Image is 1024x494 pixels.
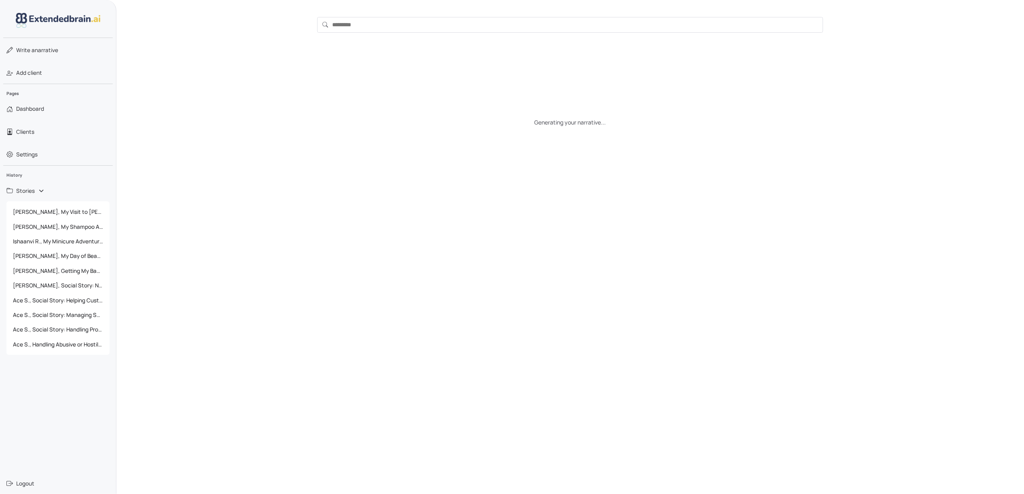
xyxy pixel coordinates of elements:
[10,308,106,322] span: Ace S., Social Story: Managing Scope Creep
[10,322,106,337] span: Ace S., Social Story: Handling Product Questions with Confidence
[16,479,34,488] span: Logout
[6,234,110,249] a: Ishaanvi R., My Minicure Adventure at [PERSON_NAME]
[16,46,35,54] span: Write a
[6,337,110,352] a: Ace S., Handling Abusive or Hostile Customer Behavior: A Social Story
[535,118,606,127] div: Generating your narrative...
[10,234,106,249] span: Ishaanvi R., My Minicure Adventure at [PERSON_NAME]
[10,249,106,263] span: [PERSON_NAME], My Day of Beauty at [PERSON_NAME]
[16,187,35,195] span: Stories
[10,205,106,219] span: [PERSON_NAME], My Visit to [PERSON_NAME] for a Detangling Service
[16,150,38,158] span: Settings
[16,13,101,28] img: logo
[10,293,106,308] span: Ace S., Social Story: Helping Customers and Offering New Solutions
[10,337,106,352] span: Ace S., Handling Abusive or Hostile Customer Behavior: A Social Story
[6,205,110,219] a: [PERSON_NAME], My Visit to [PERSON_NAME] for a Detangling Service
[16,128,34,136] span: Clients
[6,264,110,278] a: [PERSON_NAME], Getting My Bangs Trimmed at [PERSON_NAME]
[16,46,58,54] span: narrative
[6,322,110,337] a: Ace S., Social Story: Handling Product Questions with Confidence
[16,105,44,113] span: Dashboard
[10,220,106,234] span: [PERSON_NAME], My Shampoo Adventure at [PERSON_NAME]
[6,249,110,263] a: [PERSON_NAME], My Day of Beauty at [PERSON_NAME]
[10,264,106,278] span: [PERSON_NAME], Getting My Bangs Trimmed at [PERSON_NAME]
[6,220,110,234] a: [PERSON_NAME], My Shampoo Adventure at [PERSON_NAME]
[6,308,110,322] a: Ace S., Social Story: Managing Scope Creep
[16,69,42,77] span: Add client
[6,278,110,293] a: [PERSON_NAME], Social Story: Navigating Different Opinions
[10,278,106,293] span: [PERSON_NAME], Social Story: Navigating Different Opinions
[6,293,110,308] a: Ace S., Social Story: Helping Customers and Offering New Solutions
